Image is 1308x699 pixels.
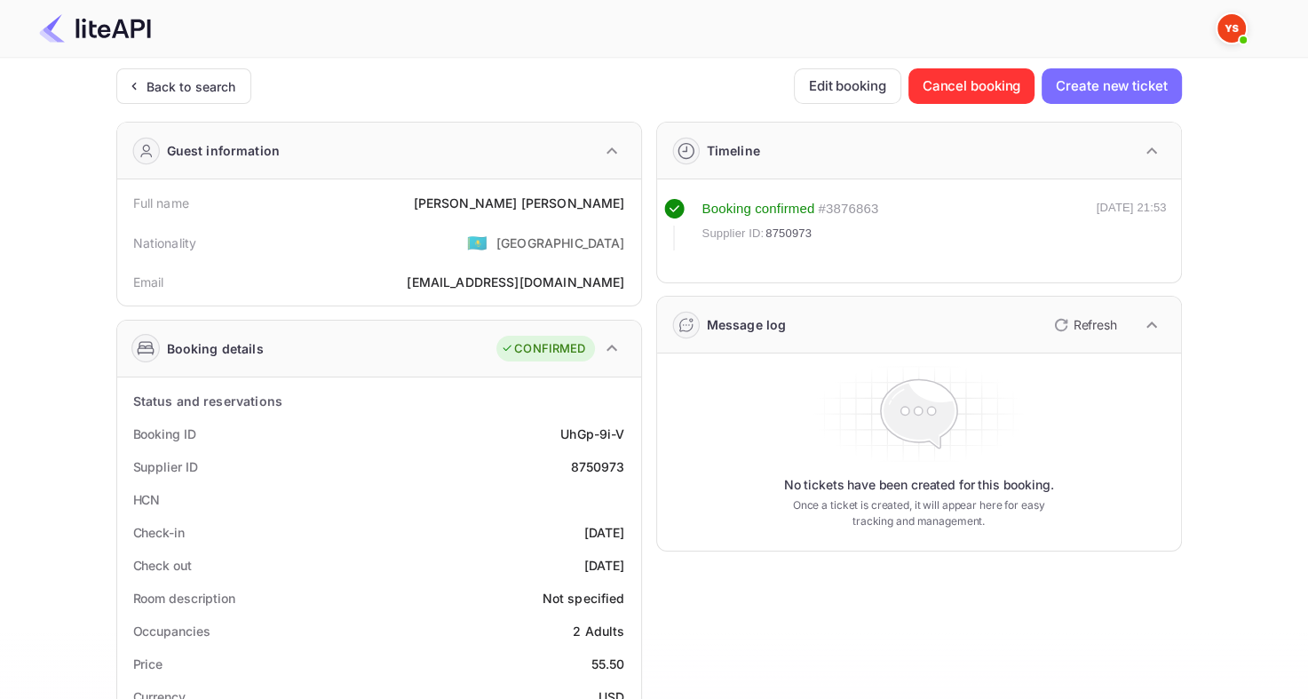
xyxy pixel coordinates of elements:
div: Status and reservations [133,392,282,410]
div: Not specified [543,589,625,608]
img: Yandex Support [1217,14,1246,43]
div: Booking details [167,339,264,358]
span: 8750973 [765,225,812,242]
div: [DATE] 21:53 [1097,199,1167,250]
p: Once a ticket is created, it will appear here for easy tracking and management. [779,497,1059,529]
div: CONFIRMED [501,340,585,358]
button: Cancel booking [908,68,1035,104]
div: [DATE] [584,556,625,575]
div: Booking ID [133,425,196,443]
div: Nationality [133,234,197,252]
div: Email [133,273,164,291]
p: Refresh [1074,315,1117,334]
div: Full name [133,194,189,212]
div: 8750973 [570,457,624,476]
div: 2 Adults [573,622,624,640]
span: Supplier ID: [702,225,765,242]
div: Back to search [147,77,236,96]
div: [DATE] [584,523,625,542]
div: Price [133,655,163,673]
div: Occupancies [133,622,210,640]
div: Check out [133,556,192,575]
div: Guest information [167,141,281,160]
div: Supplier ID [133,457,198,476]
img: LiteAPI Logo [39,14,151,43]
div: Check-in [133,523,185,542]
p: No tickets have been created for this booking. [784,476,1054,494]
button: Create new ticket [1042,68,1181,104]
div: [GEOGRAPHIC_DATA] [496,234,625,252]
button: Edit booking [794,68,901,104]
div: Room description [133,589,235,608]
div: [PERSON_NAME] [PERSON_NAME] [413,194,624,212]
div: Timeline [707,141,760,160]
div: Booking confirmed [702,199,815,219]
div: # 3876863 [818,199,878,219]
div: HCN [133,490,161,509]
span: United States [467,226,488,258]
div: 55.50 [591,655,625,673]
div: [EMAIL_ADDRESS][DOMAIN_NAME] [407,273,624,291]
div: UhGp-9i-V [560,425,624,443]
div: Message log [707,315,787,334]
button: Refresh [1043,311,1124,339]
